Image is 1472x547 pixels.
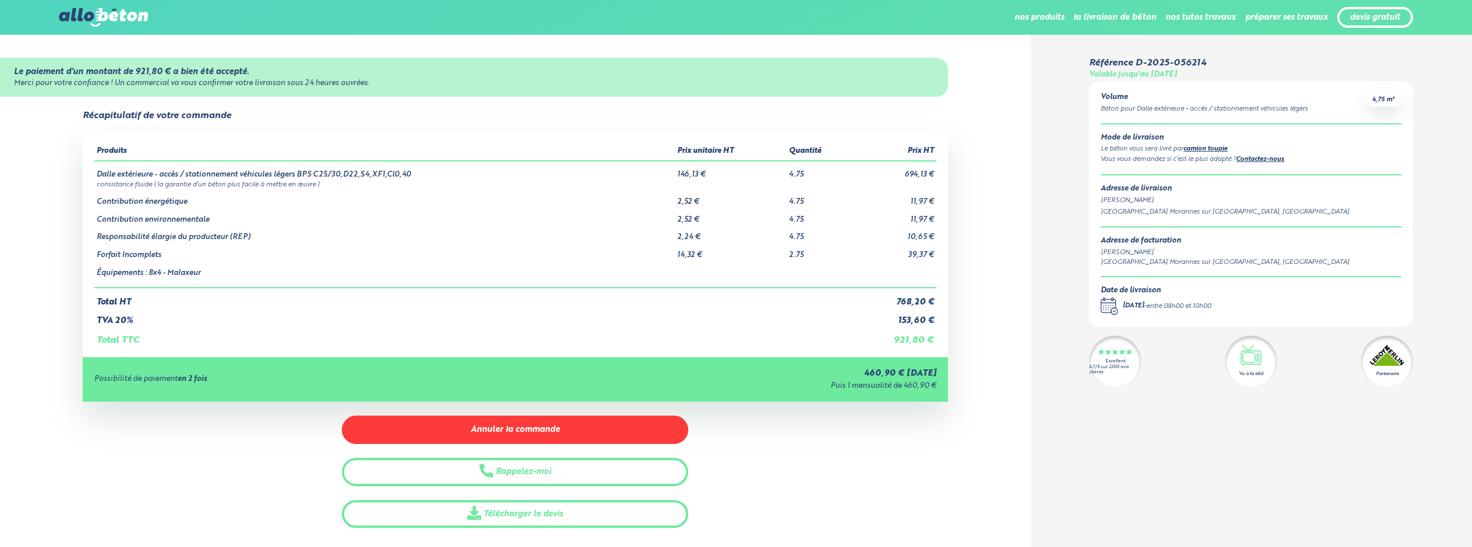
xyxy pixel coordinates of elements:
td: 11,97 € [854,207,936,225]
li: la livraison de béton [1073,3,1156,31]
td: 694,13 € [854,161,936,179]
a: devis gratuit [1350,13,1400,23]
td: Responsabilité élargie du producteur (REP) [94,224,675,242]
td: Contribution environnementale [94,207,675,225]
td: Total TTC [94,326,854,346]
td: 2.75 [787,242,854,260]
div: 4.7/5 sur 2300 avis clients [1089,365,1141,375]
div: [PERSON_NAME] [1101,248,1349,258]
div: Date de livraison [1101,287,1211,295]
div: Vous vous demandez si c’est le plus adapté ? . [1101,155,1401,165]
div: Puis 1 mensualité de 460,90 € [529,382,936,391]
div: Valable jusqu'au [DATE] [1089,71,1177,79]
button: Rappelez-moi [342,458,688,486]
li: nos produits [1014,3,1064,31]
td: TVA 20% [94,307,854,326]
th: Prix unitaire HT [675,142,787,161]
div: entre 08h00 et 10h00 [1146,302,1211,311]
td: Forfait Incomplets [94,242,675,260]
span: 4,75 m³ [1372,96,1394,104]
strong: Le paiement d'un montant de 921,80 € a bien été accepté. [14,68,249,76]
td: Dalle extérieure - accès / stationnement véhicules légers BPS C25/30,D22,S4,XF1,Cl0,40 [94,161,675,179]
div: Le béton vous sera livré par [1101,144,1401,155]
a: Télécharger le devis [342,500,688,528]
td: consistance fluide ( la garantie d’un béton plus facile à mettre en œuvre ) [94,179,936,189]
td: 14,32 € [675,242,787,260]
th: Quantité [787,142,854,161]
td: 2,52 € [675,189,787,207]
iframe: Help widget launcher [1369,502,1459,534]
div: Vu à la télé [1239,370,1263,377]
td: 146,13 € [675,161,787,179]
td: 2,52 € [675,207,787,225]
td: Équipements : 8x4 - Malaxeur [94,260,675,288]
td: 4.75 [787,189,854,207]
div: Merci pour votre confiance ! Un commercial va vous confirmer votre livraison sous 24 heures ouvrées. [14,79,934,88]
a: camion toupie [1183,146,1227,152]
th: Prix HT [854,142,936,161]
a: Contactez-nous [1236,156,1284,163]
div: [GEOGRAPHIC_DATA] Morannes sur [GEOGRAPHIC_DATA], [GEOGRAPHIC_DATA] [1101,258,1349,267]
td: Total HT [94,288,854,307]
li: préparer ses travaux [1245,3,1328,31]
td: Contribution énergétique [94,189,675,207]
li: nos tutos travaux [1165,3,1236,31]
div: Mode de livraison [1101,134,1401,142]
td: 10,65 € [854,224,936,242]
th: Produits [94,142,675,161]
div: Adresse de facturation [1101,237,1349,245]
td: 4.75 [787,224,854,242]
div: Partenaire [1376,370,1399,377]
div: [DATE] [1123,302,1144,311]
div: Excellent [1105,359,1126,364]
div: Adresse de livraison [1101,185,1401,193]
td: 39,37 € [854,242,936,260]
div: Béton pour Dalle extérieure - accès / stationnement véhicules légers [1101,104,1308,114]
strong: en 2 fois [178,375,207,383]
div: [GEOGRAPHIC_DATA] Morannes sur [GEOGRAPHIC_DATA], [GEOGRAPHIC_DATA] [1101,207,1401,217]
td: 153,60 € [854,307,936,326]
td: 4.75 [787,207,854,225]
td: 768,20 € [854,288,936,307]
div: [PERSON_NAME] [1101,196,1401,205]
div: - [1123,302,1211,311]
div: 460,90 € [DATE] [529,369,936,379]
img: allobéton [59,8,148,27]
div: Possibilité de paiement [94,375,529,384]
td: 11,97 € [854,189,936,207]
div: Référence D-2025-056214 [1089,58,1207,68]
td: 2,24 € [675,224,787,242]
td: 4.75 [787,161,854,179]
button: Annuler la commande [342,416,688,444]
div: Récapitulatif de votre commande [83,111,231,121]
td: 921,80 € [854,326,936,346]
div: Volume [1101,93,1308,102]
